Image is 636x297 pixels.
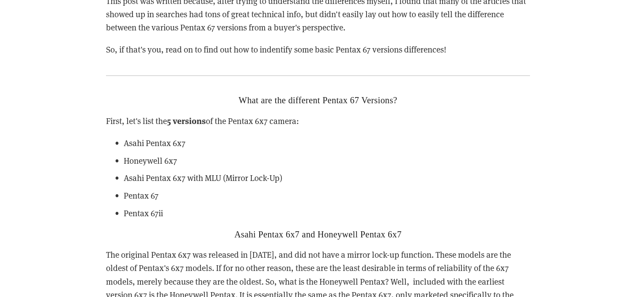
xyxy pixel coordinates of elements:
p: First, let's list the of the Pentax 6x7 camera: [106,114,530,128]
strong: 5 versions [167,114,206,126]
h2: Asahi Pentax 6x7 and Honeywell Pentax 6x7 [106,229,530,240]
p: Asahi Pentax 6x7 [124,136,530,150]
p: So, if that's you, read on to find out how to indentify some basic Pentax 67 versions differences! [106,43,530,56]
p: Pentax 67ii [124,207,530,220]
h2: What are the different Pentax 67 Versions? [106,95,530,105]
p: Asahi Pentax 6x7 with MLU (Mirror Lock-Up) [124,171,530,184]
p: Pentax 67 [124,189,530,202]
p: Honeywell 6x7 [124,154,530,167]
